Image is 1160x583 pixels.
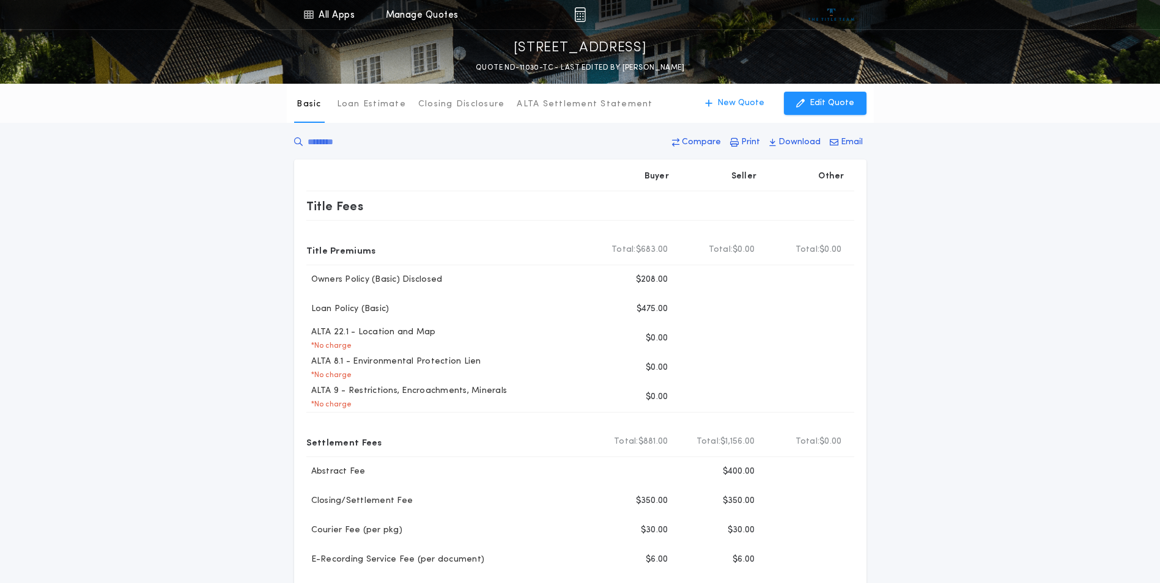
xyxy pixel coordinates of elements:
[728,524,755,537] p: $30.00
[306,466,366,478] p: Abstract Fee
[636,274,668,286] p: $208.00
[693,92,777,115] button: New Quote
[733,244,755,256] span: $0.00
[337,98,406,111] p: Loan Estimate
[717,97,764,109] p: New Quote
[778,136,821,148] p: Download
[574,7,586,22] img: img
[796,436,820,448] b: Total:
[306,356,481,368] p: ALTA 8.1 - Environmental Protection Lien
[641,524,668,537] p: $30.00
[808,9,854,21] img: vs-icon
[720,436,755,448] span: $1,156.00
[645,170,669,183] p: Buyer
[306,326,436,339] p: ALTA 22.1 - Location and Map
[418,98,505,111] p: Closing Disclosure
[297,98,321,111] p: Basic
[646,391,668,403] p: $0.00
[741,136,760,148] p: Print
[306,495,413,507] p: Closing/Settlement Fee
[306,400,352,409] p: * No charge
[731,170,757,183] p: Seller
[723,466,755,478] p: $400.00
[709,244,733,256] b: Total:
[611,244,636,256] b: Total:
[819,436,841,448] span: $0.00
[306,274,443,286] p: Owners Policy (Basic) Disclosed
[636,244,668,256] span: $683.00
[819,244,841,256] span: $0.00
[306,524,402,537] p: Courier Fee (per pkg)
[636,495,668,507] p: $350.00
[306,240,376,260] p: Title Premiums
[841,136,863,148] p: Email
[784,92,866,115] button: Edit Quote
[646,554,668,566] p: $6.00
[810,97,854,109] p: Edit Quote
[733,554,755,566] p: $6.00
[638,436,668,448] span: $881.00
[818,170,844,183] p: Other
[646,332,668,345] p: $0.00
[306,432,382,452] p: Settlement Fees
[637,303,668,315] p: $475.00
[306,303,390,315] p: Loan Policy (Basic)
[696,436,721,448] b: Total:
[306,385,508,397] p: ALTA 9 - Restrictions, Encroachments, Minerals
[476,62,684,74] p: QUOTE ND-11030-TC - LAST EDITED BY [PERSON_NAME]
[514,38,647,58] p: [STREET_ADDRESS]
[306,341,352,351] p: * No charge
[517,98,652,111] p: ALTA Settlement Statement
[826,131,866,153] button: Email
[723,495,755,507] p: $350.00
[306,370,352,380] p: * No charge
[766,131,824,153] button: Download
[726,131,764,153] button: Print
[306,554,485,566] p: E-Recording Service Fee (per document)
[306,196,364,216] p: Title Fees
[646,362,668,374] p: $0.00
[796,244,820,256] b: Total:
[682,136,721,148] p: Compare
[668,131,725,153] button: Compare
[614,436,638,448] b: Total:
